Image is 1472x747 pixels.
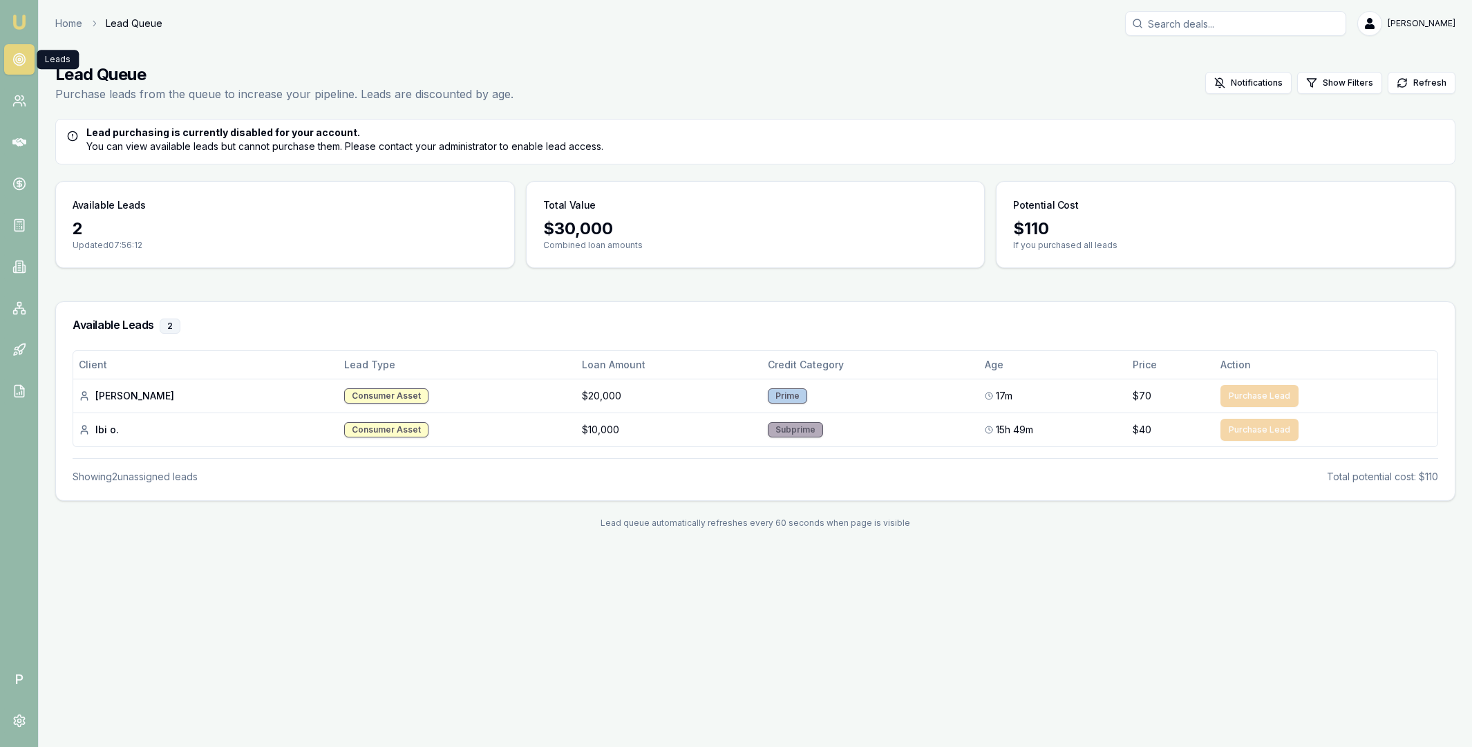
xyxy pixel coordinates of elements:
[73,198,146,212] h3: Available Leads
[86,126,360,138] strong: Lead purchasing is currently disabled for your account.
[1133,423,1151,437] span: $40
[344,388,428,404] div: Consumer Asset
[1013,198,1078,212] h3: Potential Cost
[55,17,82,30] a: Home
[1125,11,1346,36] input: Search deals
[1388,72,1455,94] button: Refresh
[73,218,498,240] div: 2
[543,198,596,212] h3: Total Value
[73,351,339,379] th: Client
[160,319,180,334] div: 2
[576,413,762,446] td: $10,000
[55,86,513,102] p: Purchase leads from the queue to increase your pipeline. Leads are discounted by age.
[768,422,823,437] div: Subprime
[37,50,79,69] div: Leads
[1215,351,1437,379] th: Action
[768,388,807,404] div: Prime
[543,218,968,240] div: $ 30,000
[762,351,979,379] th: Credit Category
[79,389,333,403] div: [PERSON_NAME]
[73,240,498,251] p: Updated 07:56:12
[576,379,762,413] td: $20,000
[979,351,1127,379] th: Age
[55,518,1455,529] div: Lead queue automatically refreshes every 60 seconds when page is visible
[55,64,513,86] h1: Lead Queue
[576,351,762,379] th: Loan Amount
[1133,389,1151,403] span: $70
[1013,240,1438,251] p: If you purchased all leads
[339,351,576,379] th: Lead Type
[11,14,28,30] img: emu-icon-u.png
[1205,72,1292,94] button: Notifications
[1327,470,1438,484] div: Total potential cost: $110
[73,319,1438,334] h3: Available Leads
[1013,218,1438,240] div: $ 110
[1388,18,1455,29] span: [PERSON_NAME]
[79,423,333,437] div: Ibi o.
[1127,351,1215,379] th: Price
[4,664,35,694] span: P
[996,389,1012,403] span: 17m
[996,423,1033,437] span: 15h 49m
[106,17,162,30] span: Lead Queue
[543,240,968,251] p: Combined loan amounts
[55,17,162,30] nav: breadcrumb
[344,422,428,437] div: Consumer Asset
[1297,72,1382,94] button: Show Filters
[67,126,1444,153] div: You can view available leads but cannot purchase them. Please contact your administrator to enabl...
[73,470,198,484] div: Showing 2 unassigned lead s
